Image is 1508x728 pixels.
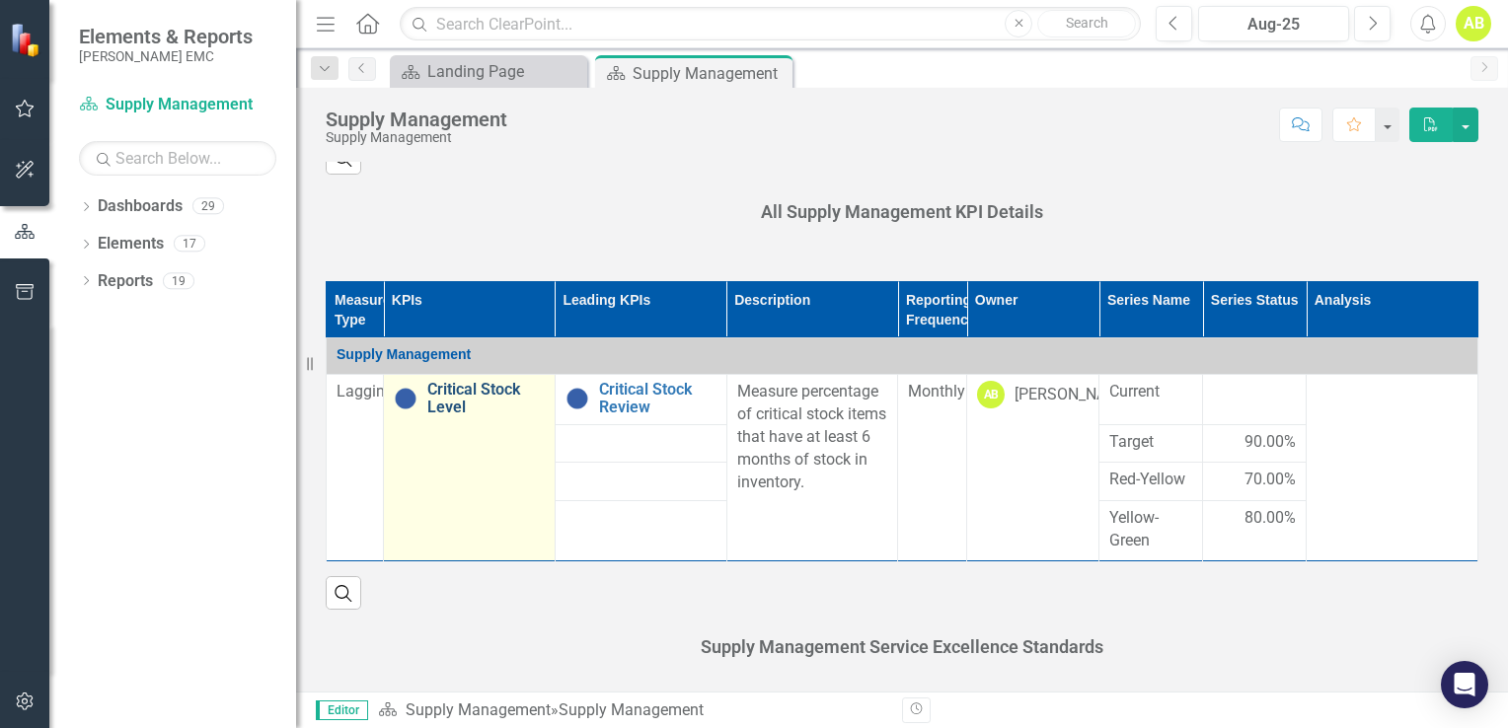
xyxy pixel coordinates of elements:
a: Elements [98,233,164,255]
td: Double-Click to Edit [1203,375,1307,424]
td: Double-Click to Edit [726,375,898,561]
td: Double-Click to Edit [967,375,1099,561]
img: ClearPoint Strategy [8,21,45,58]
span: Supply Management [337,346,471,362]
div: 17 [174,236,205,253]
td: Double-Click to Edit [1099,375,1203,424]
input: Search ClearPoint... [400,7,1141,41]
span: Lagging [337,382,394,400]
span: All Supply Management KPI Details [761,201,1043,222]
a: Dashboards [98,195,183,218]
div: Supply Management [633,61,788,86]
span: Editor [316,700,368,720]
td: Double-Click to Edit [1099,463,1203,501]
a: Landing Page [395,59,582,84]
div: Supply Management [559,700,704,719]
button: Search [1037,10,1136,37]
div: Aug-25 [1205,13,1342,36]
small: [PERSON_NAME] EMC [79,48,253,64]
div: » [378,699,887,722]
div: Landing Page [427,59,582,84]
div: Monthly [908,381,956,403]
div: 19 [163,272,194,289]
span: Yellow-Green [1109,507,1192,552]
a: Reports [98,270,153,293]
div: Supply Management [326,130,507,145]
span: Search [1066,15,1108,31]
div: 29 [192,198,224,215]
img: No Information [565,387,589,410]
div: Open Intercom Messenger [1441,661,1488,708]
span: Target [1109,431,1192,454]
td: Double-Click to Edit [327,375,384,561]
td: Double-Click to Edit Right Click for Context Menu [384,375,556,561]
td: Double-Click to Edit [1203,500,1307,560]
td: Double-Click to Edit [898,375,967,561]
td: Double-Click to Edit [1203,463,1307,501]
span: 80.00% [1244,507,1296,530]
div: [PERSON_NAME] [1015,384,1133,406]
strong: Supply Management Service Excellence Standards [701,636,1103,657]
span: 70.00% [1244,469,1296,491]
p: Measure percentage of critical stock items that have at least 6 months of stock in inventory. [737,381,888,497]
button: Aug-25 [1198,6,1349,41]
td: Double-Click to Edit [1099,500,1203,560]
td: Double-Click to Edit [1203,424,1307,463]
a: Critical Stock Review [599,381,716,415]
a: Supply Management [79,94,276,116]
td: Double-Click to Edit [1307,375,1478,561]
a: Critical Stock Level [427,381,545,415]
div: Supply Management [326,109,507,130]
input: Search Below... [79,141,276,176]
a: Supply Management [406,700,551,719]
span: Elements & Reports [79,25,253,48]
span: Red-Yellow [1109,469,1192,491]
span: 90.00% [1244,431,1296,454]
td: Double-Click to Edit Right Click for Context Menu [555,375,726,424]
img: No Information [394,387,417,410]
button: AB [1456,6,1491,41]
span: Current [1109,381,1192,403]
div: AB [977,381,1005,408]
td: Double-Click to Edit [1099,424,1203,463]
